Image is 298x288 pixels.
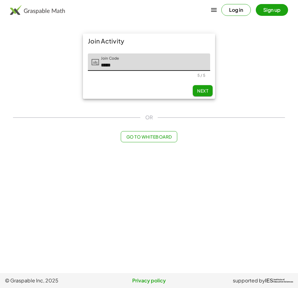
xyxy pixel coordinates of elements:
[221,4,251,16] button: Log in
[197,73,205,78] div: 5 / 5
[265,277,293,284] a: IESInstitute ofEducation Sciences
[121,131,177,142] button: Go to Whiteboard
[101,277,197,284] a: Privacy policy
[83,34,215,48] div: Join Activity
[273,279,293,283] span: Institute of Education Sciences
[5,277,101,284] span: © Graspable Inc, 2025
[197,88,208,94] span: Next
[126,134,172,139] span: Go to Whiteboard
[233,277,265,284] span: supported by
[256,4,288,16] button: Sign up
[265,278,273,284] span: IES
[193,85,213,96] button: Next
[145,114,153,121] span: OR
